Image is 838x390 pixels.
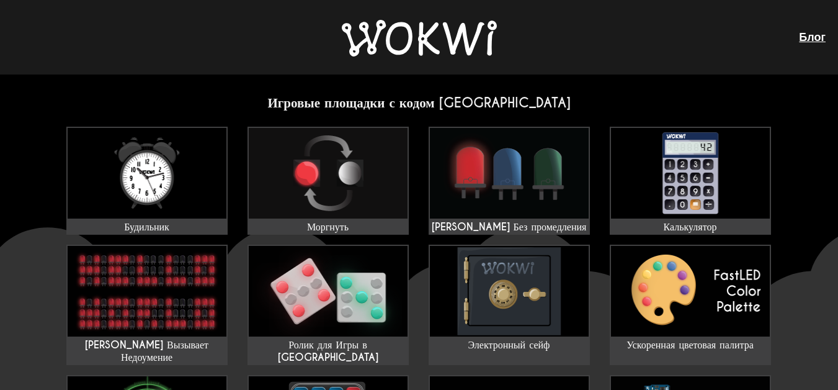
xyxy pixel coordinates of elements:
img: Будильник [68,128,226,219]
a: Ролик для Игры в [GEOGRAPHIC_DATA] [247,245,409,365]
img: Электронный сейф [430,246,589,337]
img: Ускоренная цветовая палитра [611,246,770,337]
a: Моргнуть [247,127,409,235]
a: Электронный сейф [429,245,590,365]
img: Вокви [342,20,497,57]
div: Будильник [68,221,226,234]
div: [PERSON_NAME] Вызывает Недоумение [68,339,226,364]
a: [PERSON_NAME] Без промедления [429,127,590,235]
div: Калькулятор [611,221,770,234]
img: Мигайте Без промедления [430,128,589,219]
a: [PERSON_NAME] Вызывает Недоумение [66,245,228,365]
img: Калькулятор [611,128,770,219]
img: Ролик для Игры в Кости [249,246,408,337]
h2: Игровые площадки с кодом [GEOGRAPHIC_DATA] [56,94,782,111]
img: Чарли Вызывает Недоумение [68,246,226,337]
a: Калькулятор [610,127,771,235]
div: Моргнуть [249,221,408,234]
div: Ролик для Игры в [GEOGRAPHIC_DATA] [249,339,408,364]
div: Электронный сейф [430,339,589,351]
a: Блог [799,30,826,43]
img: Моргнуть [249,128,408,219]
a: Будильник [66,127,228,235]
a: Ускоренная цветовая палитра [610,245,771,365]
div: Ускоренная цветовая палитра [611,339,770,351]
div: [PERSON_NAME] Без промедления [430,221,589,234]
